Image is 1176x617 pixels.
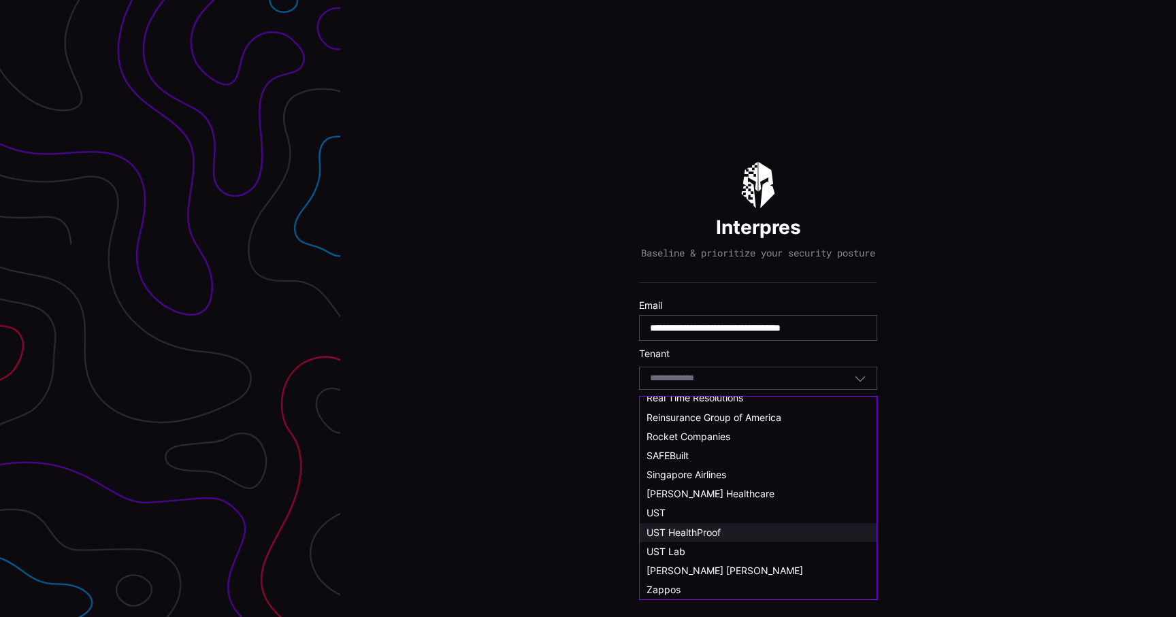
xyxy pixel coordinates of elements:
span: UST Lab [647,546,685,557]
span: Zappos [647,584,681,595]
p: Baseline & prioritize your security posture [641,247,875,259]
button: Toggle options menu [854,372,866,384]
span: Reinsurance Group of America [647,412,781,423]
label: Email [639,299,877,312]
label: Tenant [639,348,877,360]
span: Real Time Resolutions [647,392,743,403]
h1: Interpres [716,215,801,239]
span: Singapore Airlines [647,469,726,480]
span: Rocket Companies [647,431,730,442]
span: [PERSON_NAME] [PERSON_NAME] [647,565,803,576]
span: UST HealthProof [647,527,721,538]
span: [PERSON_NAME] Healthcare [647,488,774,499]
span: SAFEBuilt [647,450,689,461]
span: UST [647,507,666,518]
